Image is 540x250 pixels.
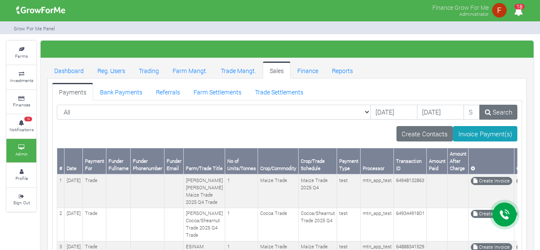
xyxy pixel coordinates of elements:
[184,148,225,174] th: Farm/Trade Title
[471,177,512,185] a: Create Invoice
[6,139,36,162] a: Admin
[299,174,337,208] td: Maize Trade 2025 Q4
[57,148,65,174] th: #
[15,151,28,157] small: Admin
[164,148,184,174] th: Funder Email
[6,41,36,65] a: Farms
[225,208,258,241] td: 1
[258,208,299,241] td: Cocoa Trade
[149,83,187,100] a: Referrals
[106,148,131,174] th: Funder Fullname
[299,208,337,241] td: Cocoa/Shearnut Trade 2025 Q4
[464,105,480,120] input: Search for Payments
[361,174,394,208] td: mtn_app_test
[370,105,417,120] input: DD/MM/YYYY
[448,148,469,174] th: Amount After Charge
[15,53,28,59] small: Farms
[225,174,258,208] td: 1
[47,62,91,79] a: Dashboard
[187,83,248,100] a: Farm Settlements
[225,148,258,174] th: No of Units/Tonnes
[83,208,106,241] td: Trade
[10,77,33,83] small: Investments
[214,62,263,79] a: Trade Mangt.
[132,62,166,79] a: Trading
[6,163,36,187] a: Profile
[514,4,525,9] span: 18
[6,115,36,138] a: 18 Notifications
[83,174,106,208] td: Trade
[9,126,34,132] small: Notifications
[184,174,225,208] td: [PERSON_NAME] [PERSON_NAME] Maize Trade 2025 Q4 Trade
[83,148,106,174] th: Payment For
[248,83,310,100] a: Trade Settlements
[299,148,337,174] th: Crop/Trade Schedule
[65,174,83,208] td: [DATE]
[325,62,360,79] a: Reports
[65,208,83,241] td: [DATE]
[396,126,453,141] a: Create Contacts
[15,175,28,181] small: Profile
[65,148,83,174] th: Date
[337,208,361,241] td: test
[510,8,527,16] a: 18
[6,188,36,212] a: Sign Out
[6,65,36,89] a: Investments
[491,2,508,19] img: growforme image
[184,208,225,241] td: [PERSON_NAME] Cocoa/Shearnut Trade 2025 Q4 Trade
[361,208,394,241] td: mtn_app_test
[337,148,361,174] th: Payment Type
[131,148,164,174] th: Funder Phonenumber
[91,62,132,79] a: Reg. Users
[510,2,527,21] i: Notifications
[453,126,517,141] a: Invoice Payment(s)
[258,148,299,174] th: Crop/Commodity
[258,174,299,208] td: Maize Trade
[166,62,214,79] a: Farm Mangt.
[93,83,149,100] a: Bank Payments
[394,208,427,241] td: 64934491801
[394,174,427,208] td: 64948132863
[6,90,36,114] a: Finances
[479,105,517,120] a: Search
[417,105,464,120] input: DD/MM/YYYY
[263,62,291,79] a: Sales
[13,200,30,206] small: Sign Out
[337,174,361,208] td: test
[459,11,489,17] small: Administrator
[57,208,65,241] td: 2
[394,148,427,174] th: Transaction ID
[471,210,512,218] a: Create Invoice
[432,2,489,12] p: Finance Grow For Me
[14,25,55,32] small: Grow For Me Panel
[57,174,65,208] td: 1
[13,102,30,108] small: Finances
[52,83,93,100] a: Payments
[13,2,68,19] img: growforme image
[427,148,448,174] th: Amount Paid
[291,62,325,79] a: Finance
[361,148,394,174] th: Processor
[24,117,32,122] span: 18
